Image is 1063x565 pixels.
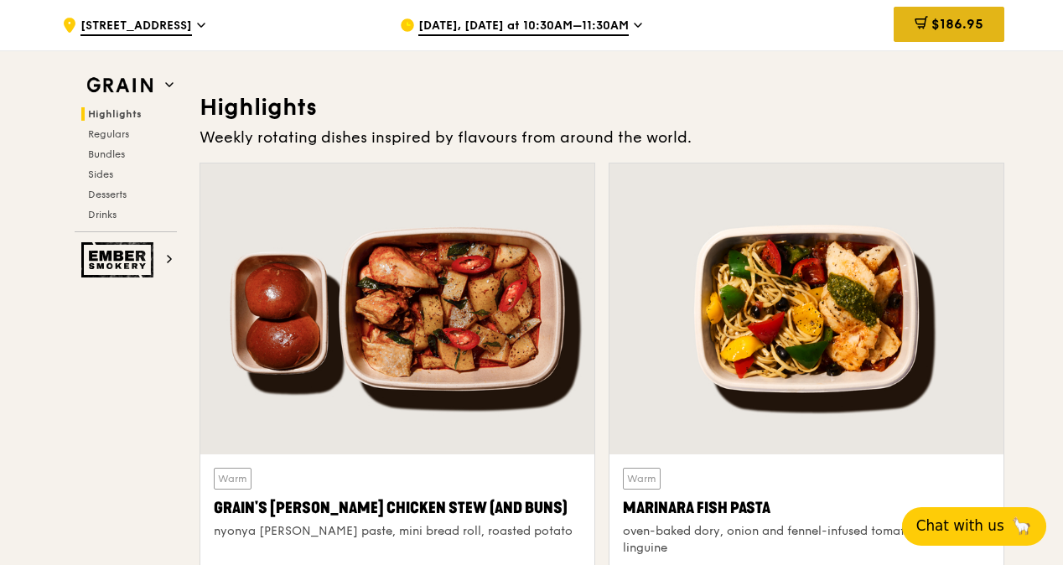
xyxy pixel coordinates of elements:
span: Drinks [88,209,117,220]
div: Grain's [PERSON_NAME] Chicken Stew (and buns) [214,496,581,520]
button: Chat with us🦙 [902,507,1046,546]
span: $186.95 [931,16,983,32]
span: Bundles [88,148,125,160]
div: oven-baked dory, onion and fennel-infused tomato sauce, linguine [623,523,990,557]
div: Warm [623,468,661,490]
h3: Highlights [200,92,1004,122]
div: Warm [214,468,251,490]
span: Desserts [88,189,127,200]
div: Weekly rotating dishes inspired by flavours from around the world. [200,126,1004,149]
span: [DATE], [DATE] at 10:30AM–11:30AM [418,18,629,36]
div: nyonya [PERSON_NAME] paste, mini bread roll, roasted potato [214,523,581,540]
div: Marinara Fish Pasta [623,496,990,520]
span: Sides [88,168,113,180]
span: [STREET_ADDRESS] [80,18,192,36]
img: Ember Smokery web logo [81,242,158,277]
span: Chat with us [916,516,1004,536]
span: 🦙 [1011,516,1032,536]
span: Highlights [88,108,142,120]
span: Regulars [88,128,129,140]
img: Grain web logo [81,70,158,101]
